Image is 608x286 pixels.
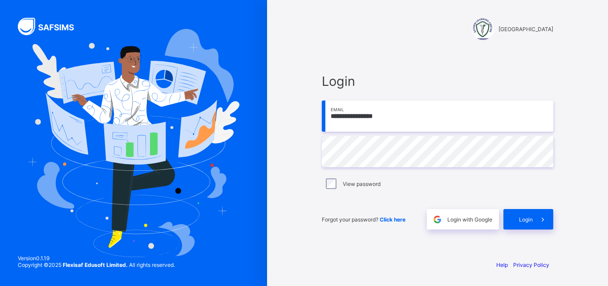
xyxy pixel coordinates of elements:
a: Privacy Policy [513,262,549,268]
img: Hero Image [28,29,239,257]
img: google.396cfc9801f0270233282035f929180a.svg [432,214,442,225]
span: Forgot your password? [322,216,405,223]
span: Login with Google [447,216,492,223]
strong: Flexisaf Edusoft Limited. [63,262,128,268]
label: View password [343,181,381,187]
span: Login [322,73,553,89]
span: Login [519,216,533,223]
span: Version 0.1.19 [18,255,175,262]
span: Copyright © 2025 All rights reserved. [18,262,175,268]
a: Help [496,262,508,268]
span: [GEOGRAPHIC_DATA] [499,26,553,32]
img: SAFSIMS Logo [18,18,85,35]
a: Click here [380,216,405,223]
